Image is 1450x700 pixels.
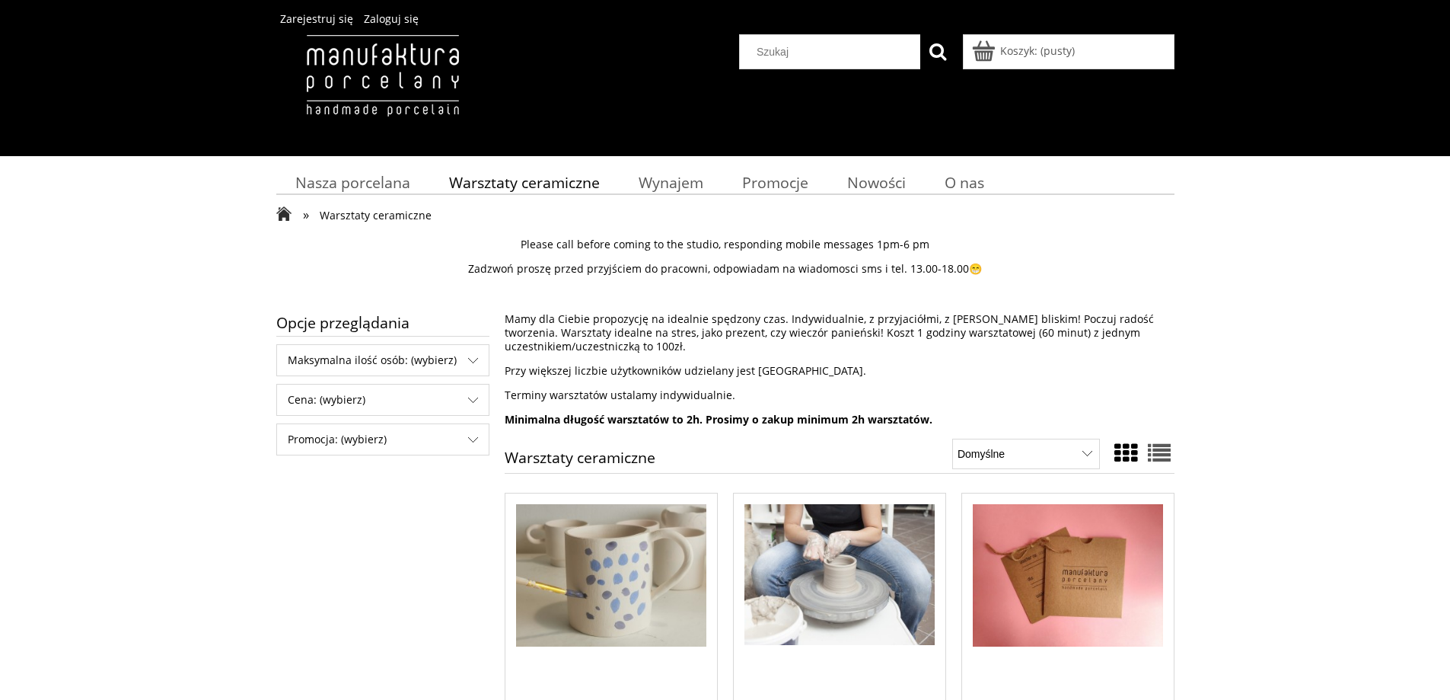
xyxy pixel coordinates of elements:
[276,34,489,149] img: Manufaktura Porcelany
[303,206,309,223] span: »
[1040,43,1075,58] b: (pusty)
[516,504,706,647] img: Malowanie kubków / Pottery painting
[277,385,489,415] span: Cena: (wybierz)
[505,364,1174,378] p: Przy większej liczbie użytkowników udzielany jest [GEOGRAPHIC_DATA].
[744,504,935,695] a: Przejdź do produktu Warsztaty na kole garncarskim (3h)
[1114,437,1137,468] a: Widok ze zdjęciem
[505,412,932,427] strong: Minimalna długość warsztatów to 2h. Prosimy o zakup minimum 2h warsztatów.
[516,504,706,695] a: Przejdź do produktu Malowanie kubków / Pottery painting
[952,439,1099,469] select: Sortuj wg
[429,168,619,197] a: Warsztaty ceramiczne
[295,172,410,193] span: Nasza porcelana
[276,424,489,455] div: Filtruj
[320,208,432,222] span: Warsztaty ceramiczne
[619,168,722,197] a: Wynajem
[276,384,489,416] div: Filtruj
[276,238,1174,251] p: Please call before coming to the studio, responding mobile messages 1pm-6 pm
[745,35,920,69] input: Szukaj w sklepie
[847,172,906,193] span: Nowości
[974,43,1075,58] a: Produkty w koszyku 0. Przejdź do koszyka
[742,172,808,193] span: Promocje
[920,34,955,69] button: Szukaj
[276,344,489,376] div: Filtruj
[744,504,935,646] img: Warsztaty na kole garncarskim (3h)
[945,172,984,193] span: O nas
[827,168,925,197] a: Nowości
[1148,437,1171,468] a: Widok pełny
[449,172,600,193] span: Warsztaty ceramiczne
[364,11,419,26] a: Zaloguj się
[1000,43,1037,58] span: Koszyk:
[639,172,703,193] span: Wynajem
[276,168,430,197] a: Nasza porcelana
[505,388,1174,402] p: Terminy warsztatów ustalamy indywidualnie.
[277,424,489,455] span: Promocja: (wybierz)
[276,262,1174,276] p: Zadzwoń proszę przed przyjściem do pracowni, odpowiadam na wiadomosci sms i tel. 13.00-18.00😁
[973,504,1163,647] img: Voucher prezentowy - warsztaty (3h)
[277,345,489,376] span: Maksymalna ilość osób: (wybierz)
[722,168,827,197] a: Promocje
[280,11,353,26] a: Zarejestruj się
[505,312,1174,353] p: Mamy dla Ciebie propozycję na idealnie spędzony czas. Indywidualnie, z przyjaciółmi, z [PERSON_NA...
[973,504,1163,695] a: Przejdź do produktu Voucher prezentowy - warsztaty (3h)
[925,168,1003,197] a: O nas
[505,450,655,473] h1: Warsztaty ceramiczne
[276,309,489,336] span: Opcje przeglądania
